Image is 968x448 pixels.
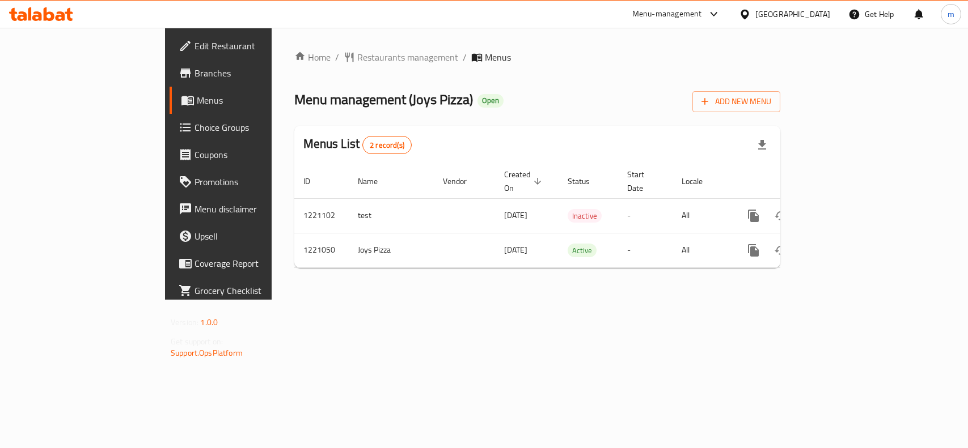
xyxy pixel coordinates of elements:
[170,195,327,223] a: Menu disclaimer
[504,168,545,195] span: Created On
[349,198,434,233] td: test
[948,8,954,20] span: m
[171,345,243,360] a: Support.OpsPlatform
[197,93,318,107] span: Menus
[335,50,339,64] li: /
[568,210,602,223] span: Inactive
[303,174,325,188] span: ID
[568,209,602,223] div: Inactive
[170,32,327,59] a: Edit Restaurant
[195,229,318,243] span: Upsell
[170,114,327,141] a: Choice Groups
[504,242,527,257] span: [DATE]
[767,202,794,229] button: Change Status
[170,223,327,250] a: Upsell
[477,94,504,108] div: Open
[477,96,504,105] span: Open
[170,141,327,168] a: Coupons
[731,164,858,199] th: Actions
[504,208,527,223] span: [DATE]
[195,66,318,80] span: Branches
[195,175,318,189] span: Promotions
[618,233,673,267] td: -
[749,131,776,159] div: Export file
[363,140,411,151] span: 2 record(s)
[170,168,327,195] a: Promotions
[357,50,458,64] span: Restaurants management
[701,95,771,109] span: Add New Menu
[673,233,731,267] td: All
[195,148,318,161] span: Coupons
[682,174,717,188] span: Locale
[618,198,673,233] td: -
[195,202,318,216] span: Menu disclaimer
[740,237,767,264] button: more
[294,50,780,64] nav: breadcrumb
[171,315,198,330] span: Version:
[195,121,318,134] span: Choice Groups
[632,7,702,21] div: Menu-management
[673,198,731,233] td: All
[303,135,412,154] h2: Menus List
[195,39,318,53] span: Edit Restaurant
[443,174,481,188] span: Vendor
[358,174,392,188] span: Name
[568,174,605,188] span: Status
[195,284,318,297] span: Grocery Checklist
[755,8,830,20] div: [GEOGRAPHIC_DATA]
[362,136,412,154] div: Total records count
[485,50,511,64] span: Menus
[170,87,327,114] a: Menus
[195,257,318,270] span: Coverage Report
[200,315,218,330] span: 1.0.0
[170,59,327,87] a: Branches
[463,50,467,64] li: /
[767,237,794,264] button: Change Status
[692,91,780,112] button: Add New Menu
[740,202,767,229] button: more
[344,50,458,64] a: Restaurants management
[294,87,473,112] span: Menu management ( Joys Pizza )
[171,334,223,349] span: Get support on:
[170,277,327,304] a: Grocery Checklist
[349,233,434,267] td: Joys Pizza
[627,168,659,195] span: Start Date
[568,244,597,257] span: Active
[294,164,858,268] table: enhanced table
[170,250,327,277] a: Coverage Report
